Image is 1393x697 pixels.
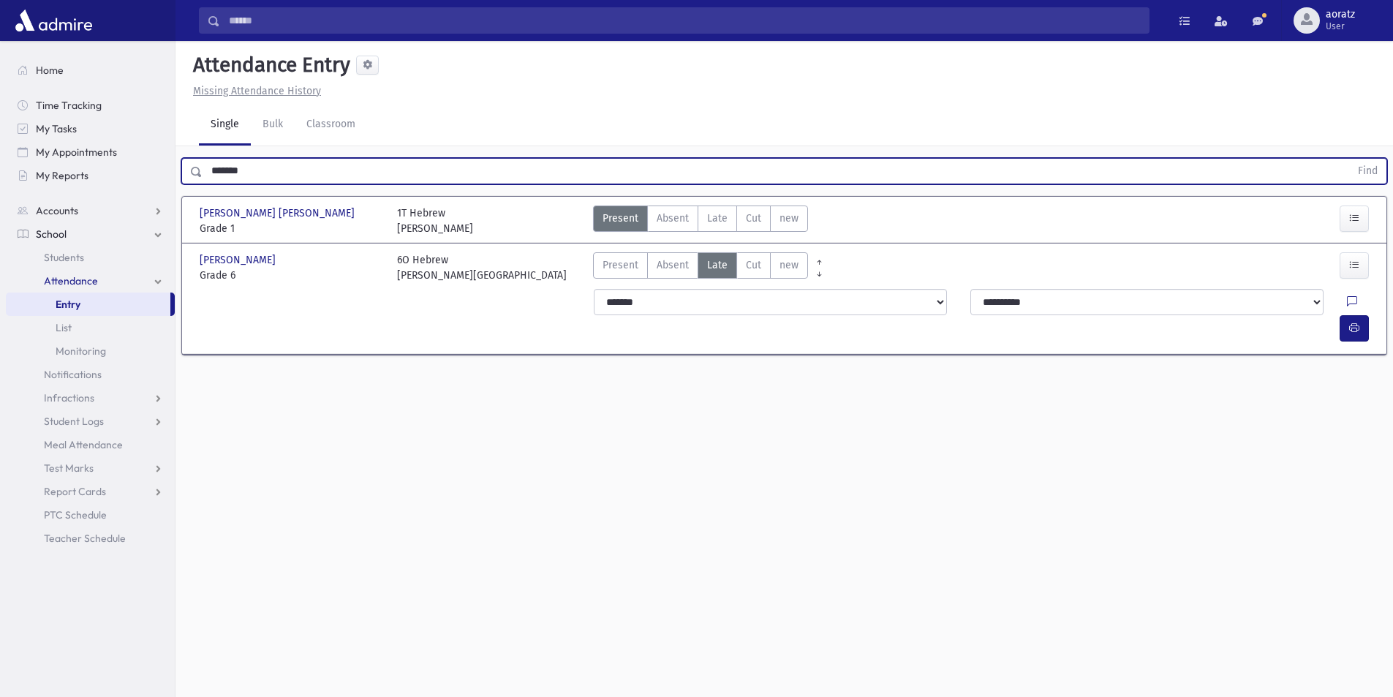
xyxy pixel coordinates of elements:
a: Bulk [251,105,295,146]
a: Missing Attendance History [187,85,321,97]
span: Student Logs [44,415,104,428]
div: 1T Hebrew [PERSON_NAME] [397,206,473,236]
span: PTC Schedule [44,508,107,521]
a: Accounts [6,199,175,222]
div: AttTypes [593,206,808,236]
span: Present [603,211,638,226]
a: Report Cards [6,480,175,503]
span: User [1326,20,1355,32]
a: Classroom [295,105,367,146]
a: Home [6,59,175,82]
span: Late [707,257,728,273]
a: Students [6,246,175,269]
span: [PERSON_NAME] [200,252,279,268]
input: Search [220,7,1149,34]
a: My Appointments [6,140,175,164]
u: Missing Attendance History [193,85,321,97]
a: My Tasks [6,117,175,140]
button: Find [1349,159,1386,184]
a: Meal Attendance [6,433,175,456]
span: Grade 6 [200,268,382,283]
span: Time Tracking [36,99,102,112]
div: AttTypes [593,252,808,283]
span: Absent [657,257,689,273]
span: My Reports [36,169,88,182]
span: My Appointments [36,146,117,159]
span: Late [707,211,728,226]
span: new [779,211,799,226]
a: List [6,316,175,339]
a: Student Logs [6,410,175,433]
a: Infractions [6,386,175,410]
img: AdmirePro [12,6,96,35]
span: List [56,321,72,334]
a: Monitoring [6,339,175,363]
span: Teacher Schedule [44,532,126,545]
span: Grade 1 [200,221,382,236]
a: My Reports [6,164,175,187]
span: Meal Attendance [44,438,123,451]
span: Test Marks [44,461,94,475]
span: aoratz [1326,9,1355,20]
a: Notifications [6,363,175,386]
span: Present [603,257,638,273]
span: Entry [56,298,80,311]
span: Notifications [44,368,102,381]
span: Infractions [44,391,94,404]
a: Entry [6,293,170,316]
span: new [779,257,799,273]
a: School [6,222,175,246]
span: My Tasks [36,122,77,135]
span: [PERSON_NAME] [PERSON_NAME] [200,206,358,221]
span: School [36,227,67,241]
a: Single [199,105,251,146]
span: Cut [746,211,761,226]
div: 6O Hebrew [PERSON_NAME][GEOGRAPHIC_DATA] [397,252,567,283]
span: Absent [657,211,689,226]
span: Report Cards [44,485,106,498]
span: Accounts [36,204,78,217]
span: Cut [746,257,761,273]
a: Teacher Schedule [6,527,175,550]
h5: Attendance Entry [187,53,350,78]
a: Test Marks [6,456,175,480]
a: Attendance [6,269,175,293]
a: PTC Schedule [6,503,175,527]
a: Time Tracking [6,94,175,117]
span: Attendance [44,274,98,287]
span: Students [44,251,84,264]
span: Home [36,64,64,77]
span: Monitoring [56,344,106,358]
